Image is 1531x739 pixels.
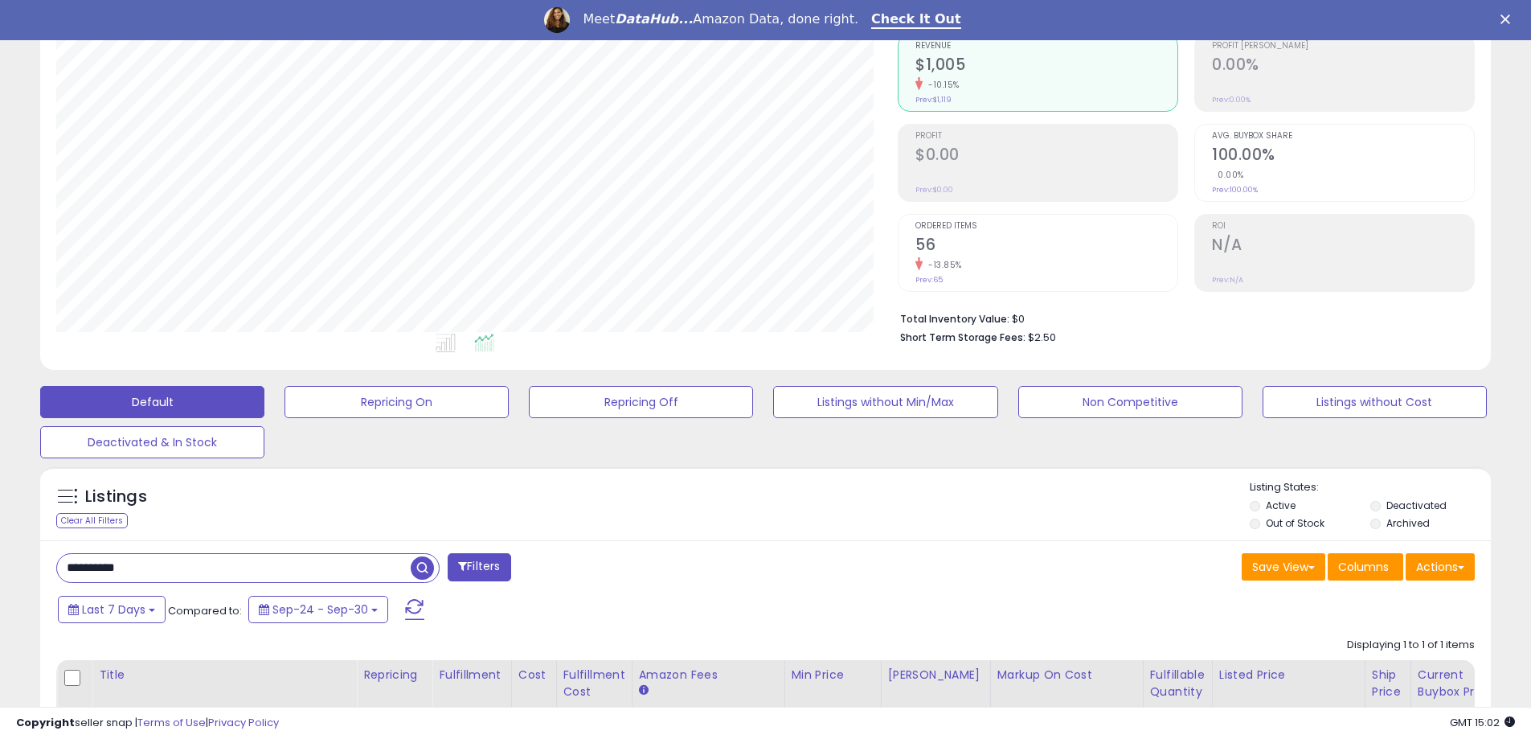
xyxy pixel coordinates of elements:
small: Prev: $0.00 [915,185,953,195]
span: Profit [PERSON_NAME] [1212,42,1474,51]
div: Fulfillment [439,667,504,684]
button: Listings without Cost [1263,386,1487,418]
button: Default [40,386,264,418]
p: Listing States: [1250,480,1491,495]
h2: $0.00 [915,146,1177,167]
div: seller snap | | [16,716,279,731]
small: Amazon Fees. [639,684,649,698]
h2: N/A [1212,236,1474,257]
div: [PERSON_NAME] [888,667,984,684]
span: Sep-24 - Sep-30 [272,601,368,618]
b: Total Inventory Value: [900,312,1009,326]
h2: 100.00% [1212,146,1474,167]
h2: $1,005 [915,55,1177,77]
label: Active [1266,499,1296,512]
small: Prev: $1,119 [915,95,952,105]
button: Deactivated & In Stock [40,426,264,458]
button: Non Competitive [1018,386,1242,418]
small: -10.15% [923,79,960,91]
div: Close [1500,14,1517,24]
label: Deactivated [1386,499,1447,512]
div: Listed Price [1219,667,1358,684]
button: Repricing On [285,386,509,418]
div: Current Buybox Price [1418,667,1500,700]
button: Sep-24 - Sep-30 [248,596,388,623]
div: Cost [518,667,550,684]
span: $2.50 [1028,330,1056,345]
button: Columns [1328,553,1403,581]
div: Markup on Cost [997,667,1136,684]
span: Columns [1338,559,1389,575]
button: Repricing Off [529,386,753,418]
div: Amazon Fees [639,667,778,684]
div: Fulfillment Cost [563,667,625,700]
small: Prev: 65 [915,275,943,285]
span: Profit [915,132,1177,141]
h2: 0.00% [1212,55,1474,77]
div: Ship Price [1372,667,1404,700]
span: Ordered Items [915,222,1177,231]
span: 2025-10-8 15:02 GMT [1450,715,1515,730]
div: Fulfillable Quantity [1150,667,1206,700]
span: Last 7 Days [82,601,145,618]
span: Revenue [915,42,1177,51]
button: Actions [1406,553,1475,581]
button: Save View [1242,553,1325,581]
span: Compared to: [168,603,242,618]
small: 0.00% [1212,169,1244,181]
small: -13.85% [923,259,962,271]
h5: Listings [85,486,147,508]
h2: 56 [915,236,1177,257]
small: Prev: 0.00% [1212,95,1251,105]
button: Last 7 Days [58,596,166,623]
th: The percentage added to the cost of goods (COGS) that forms the calculator for Min & Max prices. [990,660,1143,724]
strong: Copyright [16,715,75,730]
button: Listings without Min/Max [773,386,997,418]
a: Check It Out [871,11,961,29]
a: Terms of Use [137,715,206,730]
div: Min Price [792,667,874,684]
a: Privacy Policy [208,715,279,730]
li: $0 [900,308,1463,327]
div: Meet Amazon Data, done right. [583,11,858,27]
span: Avg. Buybox Share [1212,132,1474,141]
span: ROI [1212,222,1474,231]
div: Title [99,667,350,684]
button: Filters [448,553,510,581]
div: Repricing [363,667,425,684]
div: Clear All Filters [56,513,128,528]
label: Archived [1386,516,1430,530]
small: Prev: N/A [1212,275,1243,285]
img: Profile image for Georgie [544,7,570,33]
small: Prev: 100.00% [1212,185,1258,195]
label: Out of Stock [1266,516,1324,530]
b: Short Term Storage Fees: [900,330,1025,344]
div: Displaying 1 to 1 of 1 items [1347,638,1475,653]
i: DataHub... [615,11,693,27]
